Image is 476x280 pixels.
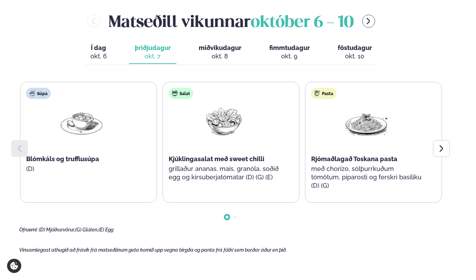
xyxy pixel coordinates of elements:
[172,91,178,96] img: salad.svg
[90,44,107,52] span: Í dag
[234,216,237,218] span: Go to slide 2
[311,165,422,190] p: með chorizo, sólþurrkuðum tómötum, piparosti og ferskri basilíku (D) (G)
[129,41,176,64] button: þriðjudagur okt. 7
[135,52,171,60] div: okt. 7
[362,15,375,28] button: menu-btn-right
[90,52,107,60] div: okt. 6
[59,105,104,137] img: Soup.png
[169,155,264,163] span: Kjúklingasalat með sweet chilli
[269,44,310,51] span: fimmtudagur
[311,155,397,163] span: Rjómaðlagað Toskana pasta
[169,165,280,181] p: grillaður ananas, maís, granóla, soðið egg og kirsuberjatómatar (D) (G) (E)
[109,10,354,33] h2: Matseðill vikunnar
[26,165,137,173] p: (D)
[202,105,247,137] img: Salad.png
[338,44,372,51] span: föstudagur
[26,155,99,163] span: Blómkáls og trufflusúpa
[39,227,75,232] span: (D) Mjólkurvörur,
[199,52,241,60] div: okt. 8
[135,44,171,51] span: þriðjudagur
[30,91,35,96] img: soup.svg
[26,88,51,99] div: Súpa
[344,105,389,137] img: Spagetti.png
[251,15,354,30] span: október 6 - 10
[169,88,193,99] div: Salat
[315,91,320,96] img: pasta.svg
[75,227,98,232] span: (G) Glúten,
[7,259,21,273] a: Cookie settings
[87,15,100,28] button: menu-btn-left
[193,41,247,64] button: miðvikudagur okt. 8
[98,227,113,232] span: (E) Egg
[85,41,112,64] button: Í dag okt. 6
[19,227,38,232] span: Ofnæmi:
[264,41,315,64] button: fimmtudagur okt. 9
[226,216,228,218] span: Go to slide 1
[269,52,310,60] div: okt. 9
[311,88,337,99] div: Pasta
[338,52,372,60] div: okt. 10
[19,247,287,253] span: Vinsamlegast athugið að frávik frá matseðlinum geta komið upp vegna birgða og panta frá fólki sem...
[199,44,241,51] span: miðvikudagur
[332,41,378,64] button: föstudagur okt. 10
